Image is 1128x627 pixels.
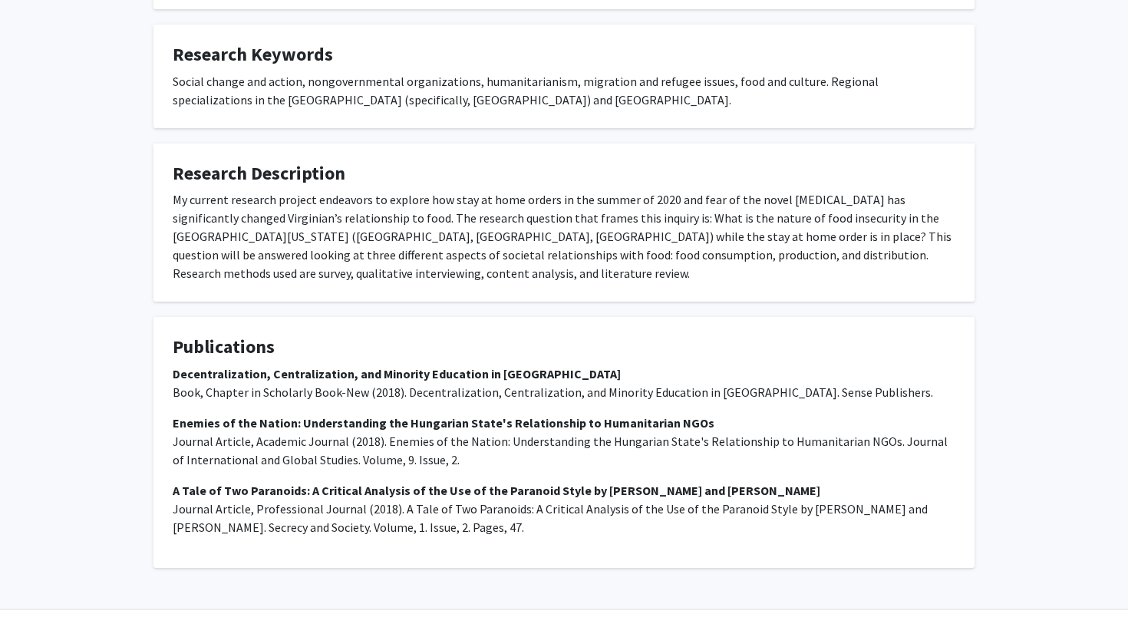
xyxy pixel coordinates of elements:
strong: Decentralization, Centralization, and Minority Education in [GEOGRAPHIC_DATA] [173,366,621,381]
h4: Publications [173,336,955,358]
h4: Research Description [173,163,955,185]
span: Book, Chapter in Scholarly Book-New (2018). Decentralization, Centralization, and Minority Educat... [173,384,933,400]
iframe: Chat [12,558,65,615]
strong: A Tale of Two Paranoids: A Critical Analysis of the Use of the Paranoid Style by [PERSON_NAME] an... [173,483,820,498]
strong: Enemies of the Nation: Understanding the Hungarian State's Relationship to Humanitarian NGOs [173,415,714,431]
span: Journal Article, Academic Journal (2018). Enemies of the Nation: Understanding the Hungarian Stat... [173,434,948,467]
h4: Research Keywords [173,44,955,66]
div: My current research project endeavors to explore how stay at home orders in the summer of 2020 an... [173,190,955,282]
div: Social change and action, nongovernmental organizations, humanitarianism, migration and refugee i... [173,72,955,109]
span: Journal Article, Professional Journal (2018). A Tale of Two Paranoids: A Critical Analysis of the... [173,501,928,535]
